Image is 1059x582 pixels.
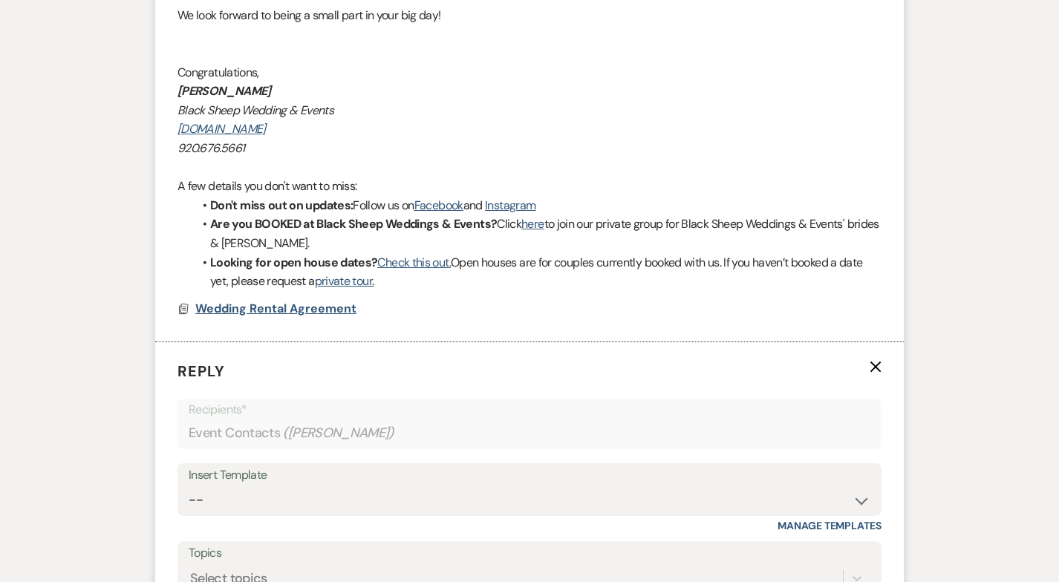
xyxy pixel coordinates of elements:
em: Black Sheep Wedding & Events [177,102,333,118]
strong: Are you BOOKED at Black Sheep Weddings & Events? [210,216,497,232]
a: . [449,255,451,270]
u: . [372,273,374,289]
em: 920.676.5661 [177,140,244,156]
a: here [521,216,544,232]
strong: Looking for open house dates? [210,255,377,270]
a: Instagram [485,197,535,213]
span: to join our private group for Black Sheep Weddings & Events' brides & [PERSON_NAME]. [210,216,879,251]
strong: Don't miss out on updates: [210,197,353,213]
a: Facebook [414,197,463,213]
a: private tour [315,273,372,289]
span: Reply [177,362,225,381]
span: Click [497,216,521,232]
span: and [463,197,483,213]
a: Check this out [377,255,449,270]
a: [DOMAIN_NAME] [177,121,266,137]
label: Topics [189,543,870,564]
span: Open houses are for couples currently booked with us. If you haven’t booked a date yet, please re... [210,255,862,290]
span: Wedding Rental Agreement [195,301,356,316]
p: Recipients* [189,400,870,419]
span: A few details you don't want to miss: [177,178,356,194]
span: ( [PERSON_NAME] ) [283,423,394,443]
button: Wedding Rental Agreement [195,300,360,318]
em: [PERSON_NAME] [177,83,271,99]
div: Event Contacts [189,419,870,448]
span: We look forward to being a small part in your big day! [177,7,440,23]
span: Follow us on [353,197,414,213]
a: Manage Templates [778,519,882,532]
div: Insert Template [189,465,870,486]
span: Congratulations, [177,65,259,80]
